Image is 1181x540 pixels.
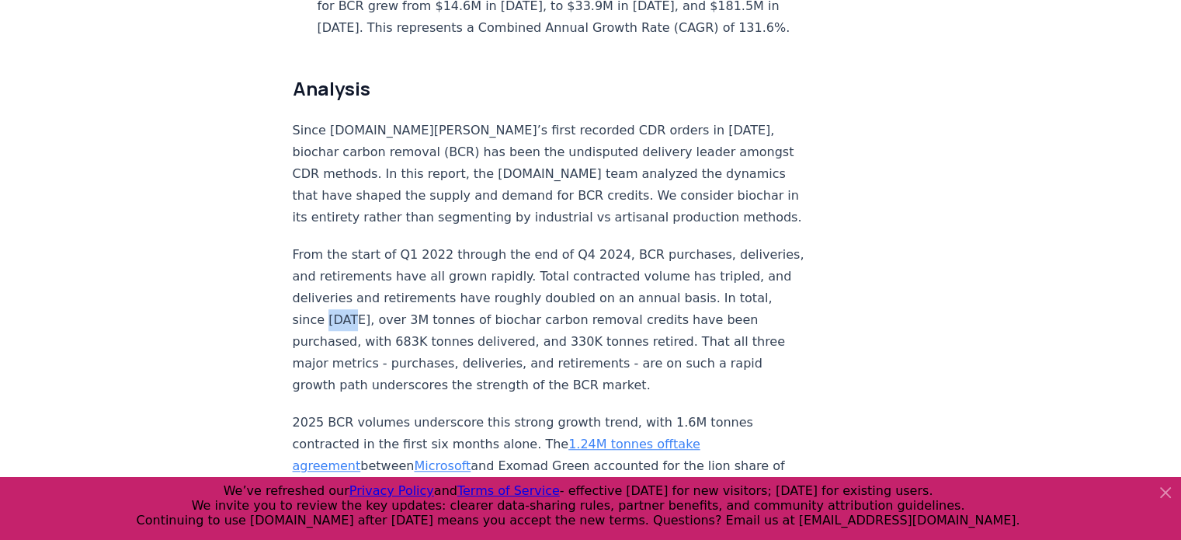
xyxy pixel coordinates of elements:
[293,76,807,101] h2: Analysis
[293,244,807,396] p: From the start of Q1 2022 through the end of Q4 2024, BCR purchases, deliveries, and retirements ...
[293,120,807,228] p: Since [DOMAIN_NAME][PERSON_NAME]’s first recorded CDR orders in [DATE], biochar carbon removal (B...
[414,458,471,473] a: Microsoft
